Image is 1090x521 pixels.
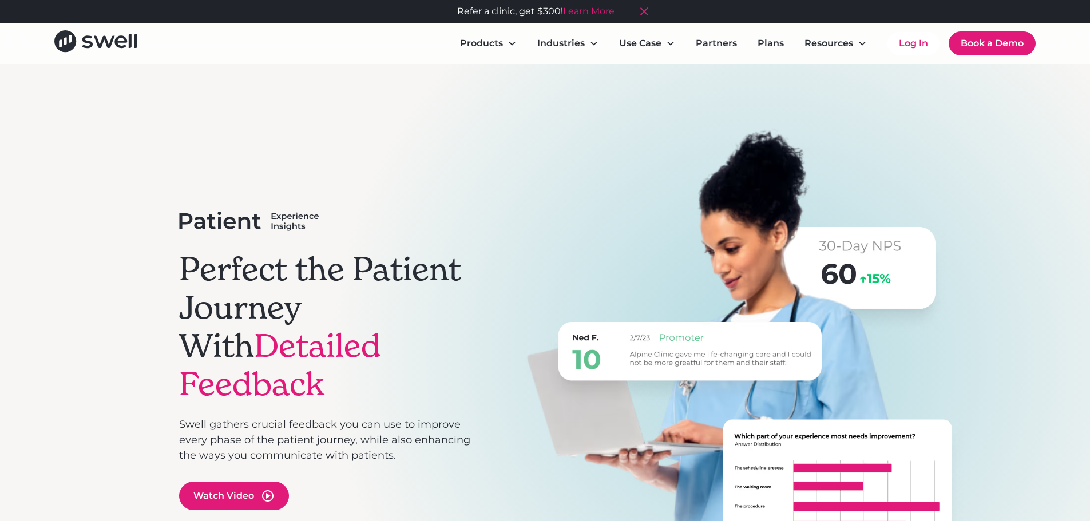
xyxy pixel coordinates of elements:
a: Partners [687,32,746,55]
div: Refer a clinic, get $300! [457,5,615,18]
a: Plans [748,32,793,55]
a: Watch Video [179,482,289,510]
a: Learn More [563,6,615,17]
a: Log In [887,32,940,55]
div: Use Case [619,37,661,50]
p: Swell gathers crucial feedback you can use to improve every phase of the patient journey, while a... [179,417,487,463]
div: Watch Video [193,489,254,503]
a: Book a Demo [949,31,1036,55]
h1: Perfect the Patient Journey With [179,250,487,404]
div: Products [460,37,503,50]
div: Industries [537,37,585,50]
span: Detailed Feedback [179,325,381,404]
div: Resources [804,37,853,50]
